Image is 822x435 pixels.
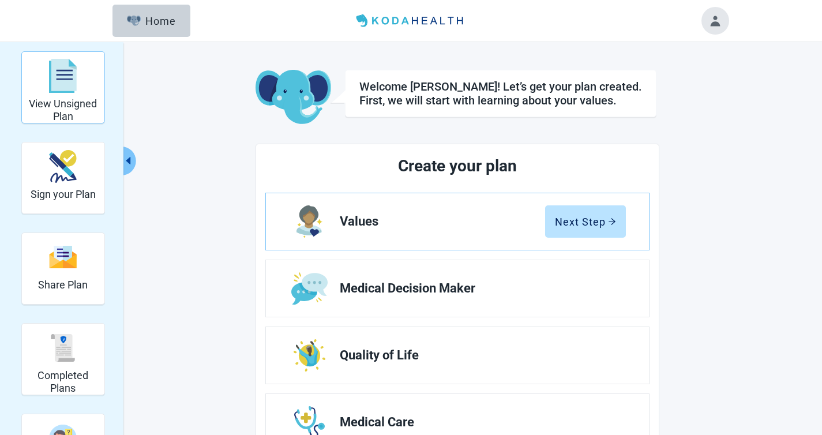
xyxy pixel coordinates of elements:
[309,153,606,179] h2: Create your plan
[38,279,88,291] h2: Share Plan
[21,142,105,214] div: Sign your Plan
[122,147,136,175] button: Collapse menu
[21,51,105,123] div: View Unsigned Plan
[49,334,77,362] img: svg%3e
[49,245,77,269] img: svg%3e
[112,5,190,37] button: ElephantHome
[49,150,77,183] img: make_plan_official-CpYJDfBD.svg
[340,415,617,429] span: Medical Care
[27,369,100,394] h2: Completed Plans
[21,323,105,395] div: Completed Plans
[266,327,649,384] a: Edit Quality of Life section
[123,155,134,166] span: caret-left
[351,12,470,30] img: Koda Health
[359,80,642,107] div: Welcome [PERSON_NAME]! Let’s get your plan created. First, we will start with learning about your...
[545,205,626,238] button: Next Steparrow-right
[127,16,141,26] img: Elephant
[256,70,331,125] img: Koda Elephant
[701,7,729,35] button: Toggle account menu
[31,188,96,201] h2: Sign your Plan
[266,260,649,317] a: Edit Medical Decision Maker section
[340,282,617,295] span: Medical Decision Maker
[21,232,105,305] div: Share Plan
[49,59,77,93] img: svg%3e
[27,97,100,122] h2: View Unsigned Plan
[555,216,616,227] div: Next Step
[340,215,545,228] span: Values
[608,217,616,226] span: arrow-right
[340,348,617,362] span: Quality of Life
[266,193,649,250] a: Edit Values section
[127,15,177,27] div: Home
